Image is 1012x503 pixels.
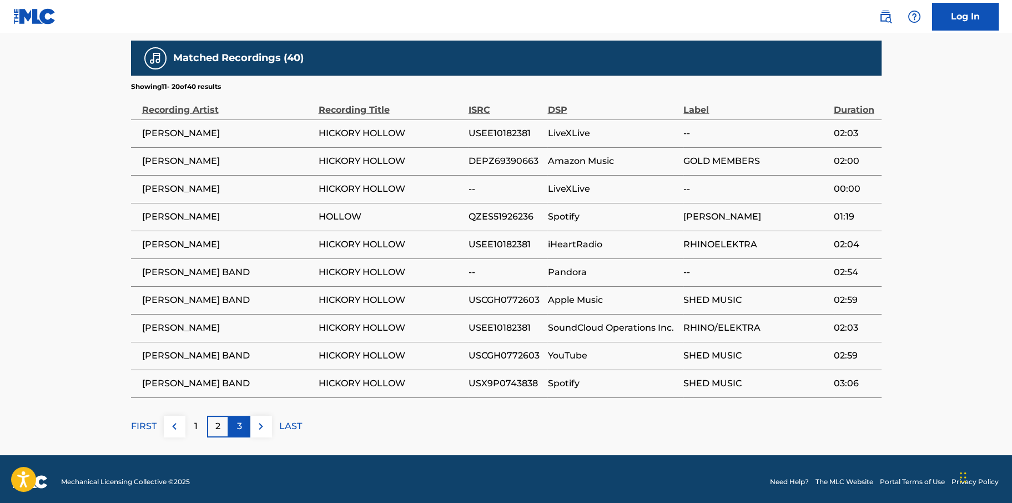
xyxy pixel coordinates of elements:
[168,420,181,433] img: left
[903,6,925,28] div: Help
[683,349,828,362] span: SHED MUSIC
[254,420,268,433] img: right
[173,52,304,64] h5: Matched Recordings (40)
[834,238,876,251] span: 02:04
[683,127,828,140] span: --
[142,293,313,307] span: [PERSON_NAME] BAND
[956,450,1012,503] iframe: Chat Widget
[834,293,876,307] span: 02:59
[319,377,463,390] span: HICKORY HOLLOW
[834,377,876,390] span: 03:06
[834,210,876,223] span: 01:19
[142,238,313,251] span: [PERSON_NAME]
[683,92,828,117] div: Label
[469,92,542,117] div: ISRC
[469,210,542,223] span: QZES51926236
[237,420,242,433] p: 3
[142,92,313,117] div: Recording Artist
[683,238,828,251] span: RHINOELEKTRA
[319,293,463,307] span: HICKORY HOLLOW
[547,155,678,168] span: Amazon Music
[142,155,313,168] span: [PERSON_NAME]
[469,377,542,390] span: USX9P0743838
[683,377,828,390] span: SHED MUSIC
[469,266,542,279] span: --
[469,127,542,140] span: USEE10182381
[469,293,542,307] span: USCGH0772603
[834,266,876,279] span: 02:54
[319,127,463,140] span: HICKORY HOLLOW
[547,266,678,279] span: Pandora
[319,349,463,362] span: HICKORY HOLLOW
[469,238,542,251] span: USEE10182381
[834,155,876,168] span: 02:00
[880,477,945,487] a: Portal Terms of Use
[834,182,876,196] span: 00:00
[874,6,897,28] a: Public Search
[547,238,678,251] span: iHeartRadio
[547,182,678,196] span: LiveXLive
[319,92,463,117] div: Recording Title
[142,377,313,390] span: [PERSON_NAME] BAND
[879,10,892,23] img: search
[319,238,463,251] span: HICKORY HOLLOW
[908,10,921,23] img: help
[215,420,220,433] p: 2
[469,349,542,362] span: USCGH0772603
[932,3,999,31] a: Log In
[683,321,828,335] span: RHINO/ELEKTRA
[834,92,876,117] div: Duration
[951,477,999,487] a: Privacy Policy
[319,266,463,279] span: HICKORY HOLLOW
[142,349,313,362] span: [PERSON_NAME] BAND
[683,182,828,196] span: --
[960,461,966,494] div: Drag
[815,477,873,487] a: The MLC Website
[131,420,157,433] p: FIRST
[547,377,678,390] span: Spotify
[770,477,809,487] a: Need Help?
[469,182,542,196] span: --
[547,127,678,140] span: LiveXLive
[683,293,828,307] span: SHED MUSIC
[683,155,828,168] span: GOLD MEMBERS
[834,321,876,335] span: 02:03
[319,155,463,168] span: HICKORY HOLLOW
[547,92,678,117] div: DSP
[194,420,198,433] p: 1
[61,477,190,487] span: Mechanical Licensing Collective © 2025
[547,349,678,362] span: YouTube
[469,321,542,335] span: USEE10182381
[142,266,313,279] span: [PERSON_NAME] BAND
[547,321,678,335] span: SoundCloud Operations Inc.
[131,82,221,92] p: Showing 11 - 20 of 40 results
[834,349,876,362] span: 02:59
[142,182,313,196] span: [PERSON_NAME]
[469,155,542,168] span: DEPZ69390663
[683,210,828,223] span: [PERSON_NAME]
[319,321,463,335] span: HICKORY HOLLOW
[683,266,828,279] span: --
[142,210,313,223] span: [PERSON_NAME]
[319,182,463,196] span: HICKORY HOLLOW
[834,127,876,140] span: 02:03
[547,210,678,223] span: Spotify
[13,8,56,24] img: MLC Logo
[149,52,162,65] img: Matched Recordings
[279,420,302,433] p: LAST
[547,293,678,307] span: Apple Music
[142,321,313,335] span: [PERSON_NAME]
[142,127,313,140] span: [PERSON_NAME]
[319,210,463,223] span: HOLLOW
